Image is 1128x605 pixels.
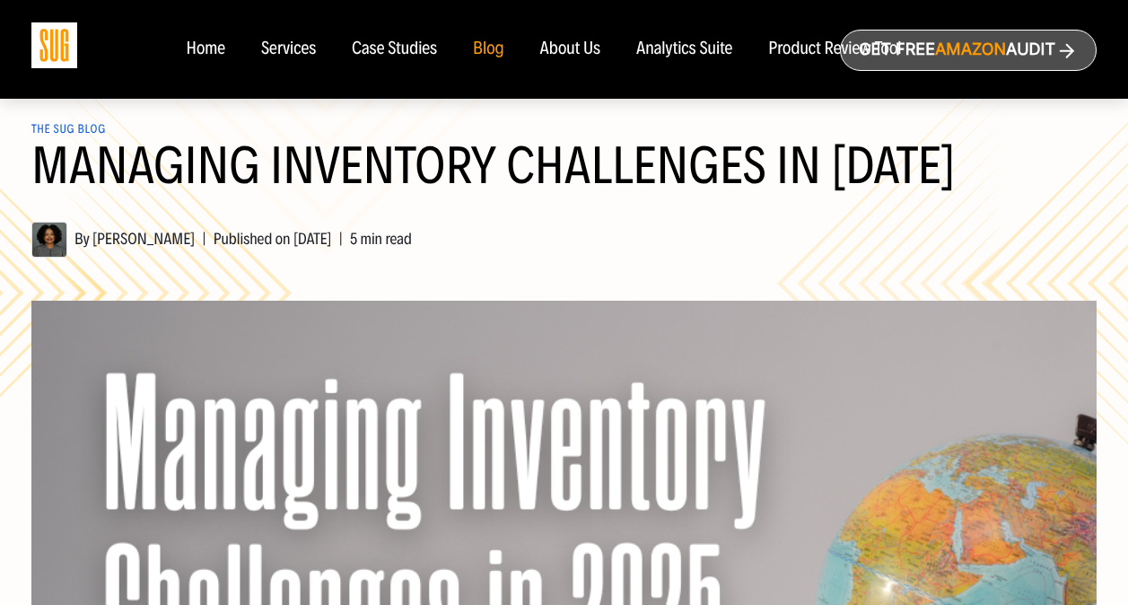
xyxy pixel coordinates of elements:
h1: Managing Inventory Challenges in [DATE] [31,139,1097,215]
a: Services [261,39,316,59]
a: Home [186,39,224,59]
span: By [PERSON_NAME] Published on [DATE] 5 min read [31,229,412,249]
a: About Us [540,39,601,59]
a: Case Studies [352,39,437,59]
img: Hanna Tekle [31,222,67,258]
a: Blog [473,39,504,59]
img: Sug [31,22,77,68]
a: Analytics Suite [636,39,732,59]
span: Amazon [935,40,1006,59]
a: Product Review Tool [768,39,901,59]
a: The SUG Blog [31,122,106,136]
a: Get freeAmazonAudit [840,30,1097,71]
span: | [331,229,349,249]
span: | [195,229,213,249]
